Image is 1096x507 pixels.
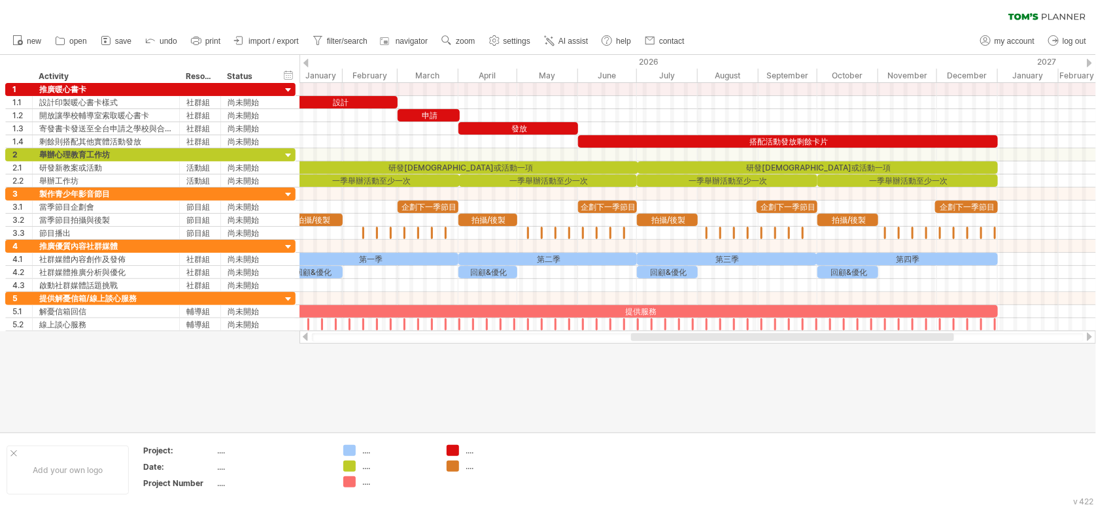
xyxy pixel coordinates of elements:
div: .... [362,476,434,487]
a: contact [642,33,689,50]
div: Project: [143,445,215,456]
div: August 2026 [698,69,759,82]
div: 一季舉辦活動至少一次 [459,174,637,187]
a: log out [1045,33,1090,50]
div: 節目播出 [39,227,173,239]
span: import / export [248,37,299,46]
div: 節目組 [186,214,214,226]
div: 尚未開始 [228,201,268,213]
div: 3.2 [12,214,32,226]
a: help [598,33,635,50]
div: 2026 [282,55,998,69]
div: 研發新教案或活動 [39,161,173,174]
a: new [9,33,45,50]
div: 申請 [398,109,460,122]
span: filter/search [327,37,368,46]
div: 製作青少年影音節目 [39,188,173,200]
div: 尚未開始 [228,96,268,108]
div: 2.1 [12,161,32,174]
div: 剩餘則搭配其他實體活動發放 [39,135,173,148]
div: 1.3 [12,122,32,135]
div: 當季節目企劃會 [39,201,173,213]
a: save [97,33,135,50]
div: .... [362,445,434,456]
div: 一季舉辦活動至少一次 [282,174,460,187]
div: Activity [39,70,172,83]
a: open [52,33,91,50]
div: Project Number [143,478,215,489]
div: September 2026 [759,69,817,82]
div: 5.1 [12,305,32,318]
div: 尚未開始 [228,279,268,291]
div: 尚未開始 [228,318,268,331]
div: 尚未開始 [228,135,268,148]
div: 第四季 [816,253,998,265]
div: 搭配活動發放剩餘卡片 [578,135,998,148]
div: June 2026 [578,69,637,82]
div: 尚未開始 [228,214,268,226]
div: 解憂信箱回信 [39,305,173,318]
div: 社群媒體內容創作及發佈 [39,253,173,265]
div: 5 [12,292,32,304]
div: 一季舉辦活動至少一次 [817,174,998,187]
a: import / export [231,33,303,50]
div: 拍攝/後製 [817,214,878,226]
div: 企劃下一季節目 [757,201,817,213]
div: .... [466,461,537,472]
div: 研發[DEMOGRAPHIC_DATA]或活動一項 [282,161,638,174]
a: settings [486,33,534,50]
div: 節目組 [186,201,214,213]
div: 企劃下一季節目 [935,201,998,213]
span: log out [1063,37,1086,46]
div: 輔導組 [186,305,214,318]
div: January 2026 [282,69,343,82]
div: v 422 [1073,497,1094,506]
div: 提供解憂信箱/線上談心服務 [39,292,173,304]
div: 拍攝/後製 [637,214,698,226]
div: 設計印製暖心書卡樣式 [39,96,173,108]
div: 社群組 [186,122,214,135]
div: 尚未開始 [228,227,268,239]
a: undo [142,33,181,50]
div: .... [362,461,434,472]
div: .... [218,461,328,472]
div: 舉辦工作坊 [39,174,173,187]
div: 開放讓學校輔導室索取暖心書卡 [39,109,173,122]
div: May 2026 [517,69,578,82]
div: 社群媒體推廣分析與優化 [39,266,173,278]
div: 節目組 [186,227,214,239]
div: 1.2 [12,109,32,122]
div: 1 [12,83,32,95]
div: 回顧&優化 [458,266,517,278]
div: 第二季 [458,253,637,265]
div: 2.2 [12,174,32,187]
div: 線上談心服務 [39,318,173,331]
div: 尚未開始 [228,253,268,265]
div: Add your own logo [7,446,129,495]
span: help [616,37,631,46]
div: 回顧&優化 [282,266,343,278]
a: filter/search [309,33,371,50]
div: 回顧&優化 [817,266,878,278]
a: navigator [378,33,432,50]
div: Status [227,70,267,83]
div: 當季節目拍攝與後製 [39,214,173,226]
span: navigator [396,37,428,46]
div: 尚未開始 [228,161,268,174]
div: 尚未開始 [228,266,268,278]
span: new [27,37,41,46]
div: January 2027 [998,69,1059,82]
div: 尚未開始 [228,122,268,135]
div: 社群組 [186,135,214,148]
div: 4 [12,240,32,252]
span: contact [659,37,685,46]
span: open [69,37,87,46]
div: 尚未開始 [228,305,268,318]
div: 活動組 [186,174,214,187]
div: 啟動社群媒體話題挑戰 [39,279,173,291]
div: April 2026 [458,69,517,82]
div: 4.1 [12,253,32,265]
span: settings [504,37,530,46]
div: February 2026 [343,69,398,82]
div: 舉辦心理教育工作坊 [39,148,173,161]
